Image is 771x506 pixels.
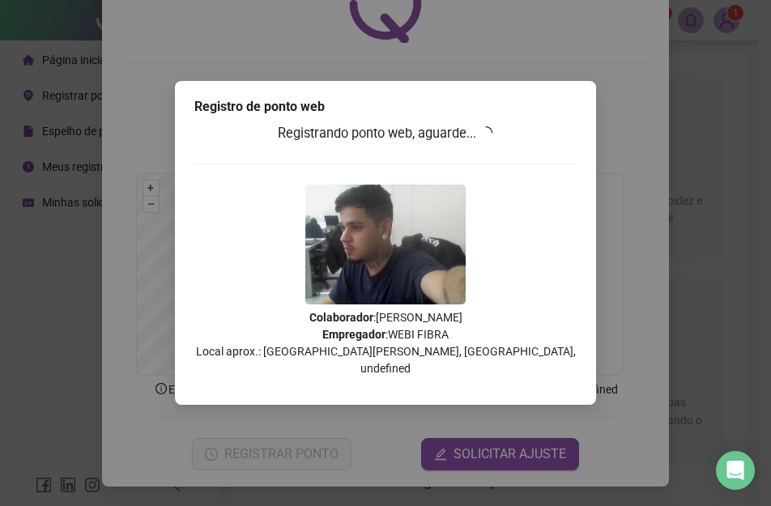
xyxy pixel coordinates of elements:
[478,125,495,142] span: loading
[305,185,466,304] img: 2Q==
[322,328,385,341] strong: Empregador
[309,311,373,324] strong: Colaborador
[716,451,755,490] div: Open Intercom Messenger
[194,309,577,377] p: : [PERSON_NAME] : WEBI FIBRA Local aprox.: [GEOGRAPHIC_DATA][PERSON_NAME], [GEOGRAPHIC_DATA], und...
[194,123,577,144] h3: Registrando ponto web, aguarde...
[194,97,577,117] div: Registro de ponto web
